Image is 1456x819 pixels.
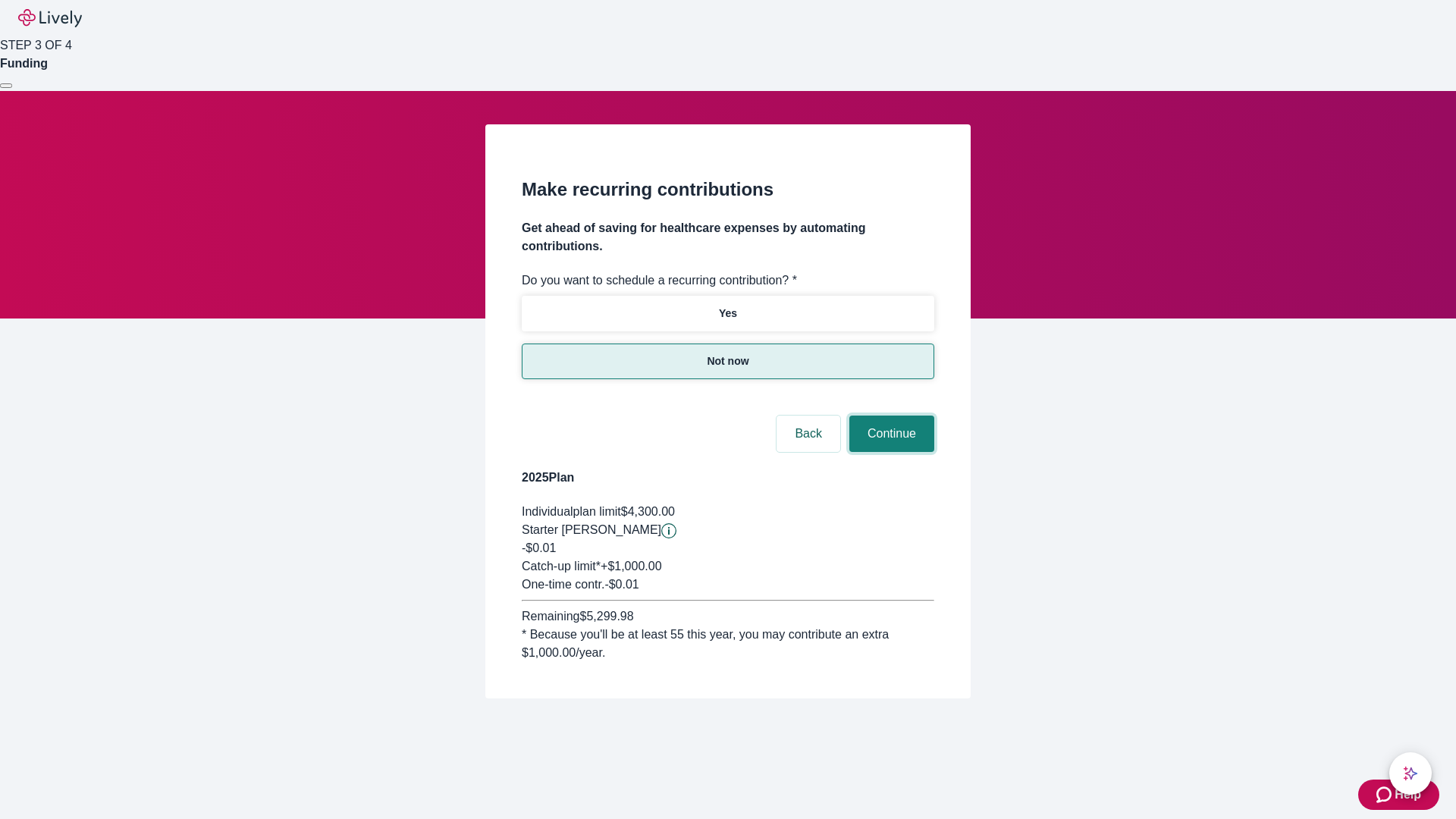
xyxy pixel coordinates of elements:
[1403,766,1418,781] svg: Lively AI Assistant
[522,560,601,573] span: Catch-up limit*
[604,578,639,591] span: - $0.01
[522,344,934,379] button: Not now
[522,626,934,662] div: * Because you'll be at least 55 this year, you may contribute an extra $1,000.00 /year.
[522,176,934,203] h2: Make recurring contributions
[522,610,579,623] span: Remaining
[522,296,934,331] button: Yes
[522,271,797,290] label: Do you want to schedule a recurring contribution? *
[719,306,737,322] p: Yes
[522,219,934,256] h4: Get ahead of saving for healthcare expenses by automating contributions.
[849,416,934,452] button: Continue
[1395,786,1421,804] span: Help
[661,523,676,538] svg: Starter penny details
[18,9,82,27] img: Lively
[1389,752,1432,795] button: chat
[579,610,633,623] span: $5,299.98
[522,578,604,591] span: One-time contr.
[522,469,934,487] h4: 2025 Plan
[661,523,676,538] button: Lively will contribute $0.01 to establish your account
[1358,780,1439,810] button: Zendesk support iconHelp
[522,523,661,536] span: Starter [PERSON_NAME]
[522,541,556,554] span: -$0.01
[621,505,675,518] span: $4,300.00
[601,560,662,573] span: + $1,000.00
[707,353,748,369] p: Not now
[1376,786,1395,804] svg: Zendesk support icon
[777,416,840,452] button: Back
[522,505,621,518] span: Individual plan limit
